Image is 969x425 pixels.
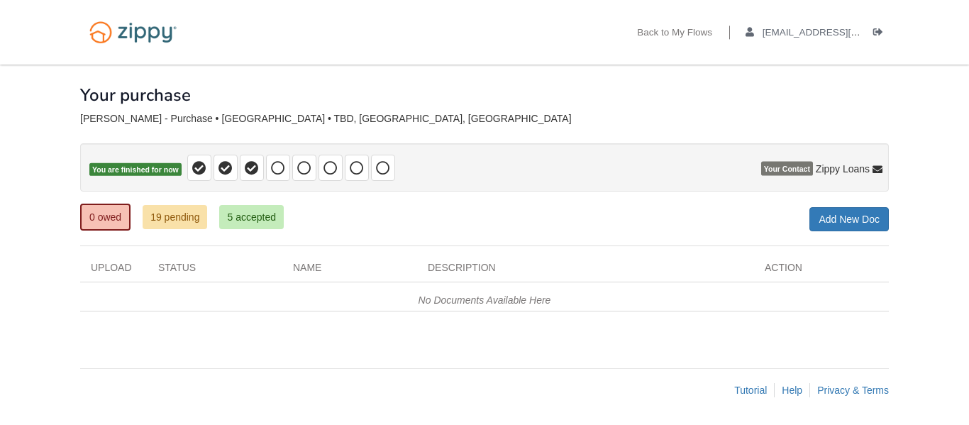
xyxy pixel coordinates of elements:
a: Log out [873,27,889,41]
div: Upload [80,260,148,282]
a: Tutorial [734,385,767,396]
div: Status [148,260,282,282]
h1: Your purchase [80,86,191,104]
a: Add New Doc [809,207,889,231]
a: edit profile [746,27,925,41]
div: Name [282,260,417,282]
a: Privacy & Terms [817,385,889,396]
img: Logo [80,14,186,50]
div: Description [417,260,754,282]
span: 83mommas3@gmail.com [763,27,925,38]
a: Back to My Flows [637,27,712,41]
span: Zippy Loans [816,162,870,176]
a: 0 owed [80,204,131,231]
span: You are finished for now [89,163,182,177]
div: Action [754,260,889,282]
a: 5 accepted [219,205,284,229]
div: [PERSON_NAME] - Purchase • [GEOGRAPHIC_DATA] • TBD, [GEOGRAPHIC_DATA], [GEOGRAPHIC_DATA] [80,113,889,125]
span: Your Contact [761,162,813,176]
a: Help [782,385,802,396]
a: 19 pending [143,205,207,229]
em: No Documents Available Here [419,294,551,306]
